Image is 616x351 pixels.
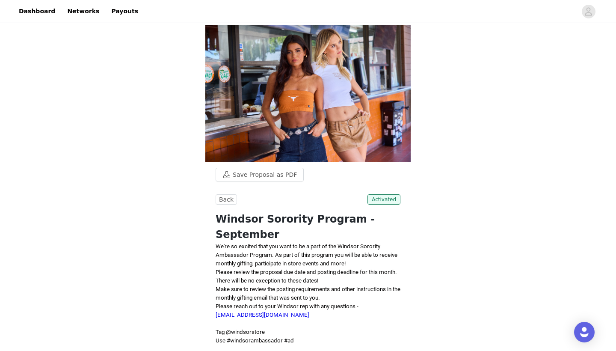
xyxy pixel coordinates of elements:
button: Save Proposal as PDF [216,168,304,181]
span: Tag @windsorstore [216,329,265,335]
span: Activated [367,194,400,205]
span: Please review the proposal due date and posting deadline for this month. There will be no excepti... [216,269,397,284]
a: [EMAIL_ADDRESS][DOMAIN_NAME] [216,312,309,318]
h1: Windsor Sorority Program - September [216,211,400,242]
span: Please reach out to your Windsor rep with any questions - [216,303,358,318]
div: Open Intercom Messenger [574,322,595,342]
img: campaign image [205,25,411,162]
a: Payouts [106,2,143,21]
a: Dashboard [14,2,60,21]
span: Make sure to review the posting requirements and other instructions in the monthly gifting email ... [216,286,400,301]
span: We're so excited that you want to be a part of the Windsor Sorority Ambassador Program. As part o... [216,243,397,267]
span: Use #windsorambassador #ad [216,337,294,344]
div: avatar [584,5,592,18]
button: Back [216,194,237,205]
a: Networks [62,2,104,21]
